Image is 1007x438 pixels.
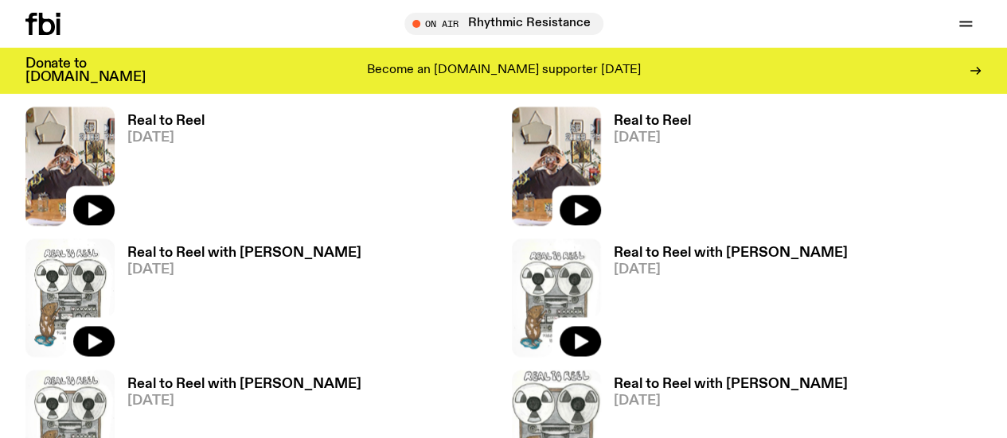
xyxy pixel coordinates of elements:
h3: Real to Reel with [PERSON_NAME] [127,378,361,391]
h3: Real to Reel [127,114,205,128]
img: Jasper Craig Adams holds a vintage camera to his eye, obscuring his face. He is wearing a grey ju... [512,107,601,225]
h3: Donate to [DOMAIN_NAME] [25,57,146,84]
span: [DATE] [127,394,361,408]
span: [DATE] [127,131,205,145]
span: [DATE] [614,131,691,145]
a: Real to Reel with [PERSON_NAME][DATE] [115,246,361,357]
a: Real to Reel[DATE] [601,114,691,225]
a: Real to Reel with [PERSON_NAME][DATE] [601,246,848,357]
span: [DATE] [127,263,361,277]
h3: Real to Reel with [PERSON_NAME] [127,246,361,260]
button: On AirRhythmic Resistance [404,13,603,35]
img: Jasper Craig Adams holds a vintage camera to his eye, obscuring his face. He is wearing a grey ju... [25,107,115,225]
p: Become an [DOMAIN_NAME] supporter [DATE] [367,64,641,78]
span: [DATE] [614,263,848,277]
span: [DATE] [614,394,848,408]
a: Real to Reel[DATE] [115,114,205,225]
h3: Real to Reel [614,114,691,128]
h3: Real to Reel with [PERSON_NAME] [614,378,848,391]
h3: Real to Reel with [PERSON_NAME] [614,246,848,260]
